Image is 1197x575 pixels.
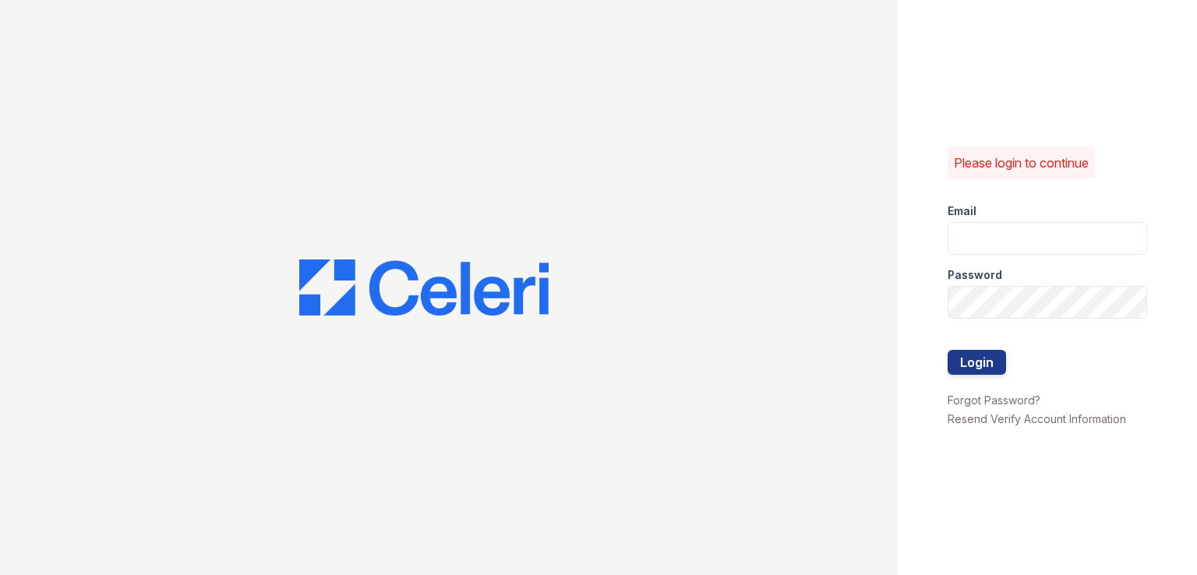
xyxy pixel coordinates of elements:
[948,267,1002,283] label: Password
[948,412,1126,425] a: Resend Verify Account Information
[954,153,1089,172] p: Please login to continue
[948,393,1040,407] a: Forgot Password?
[948,203,976,219] label: Email
[948,350,1006,375] button: Login
[299,259,549,316] img: CE_Logo_Blue-a8612792a0a2168367f1c8372b55b34899dd931a85d93a1a3d3e32e68fde9ad4.png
